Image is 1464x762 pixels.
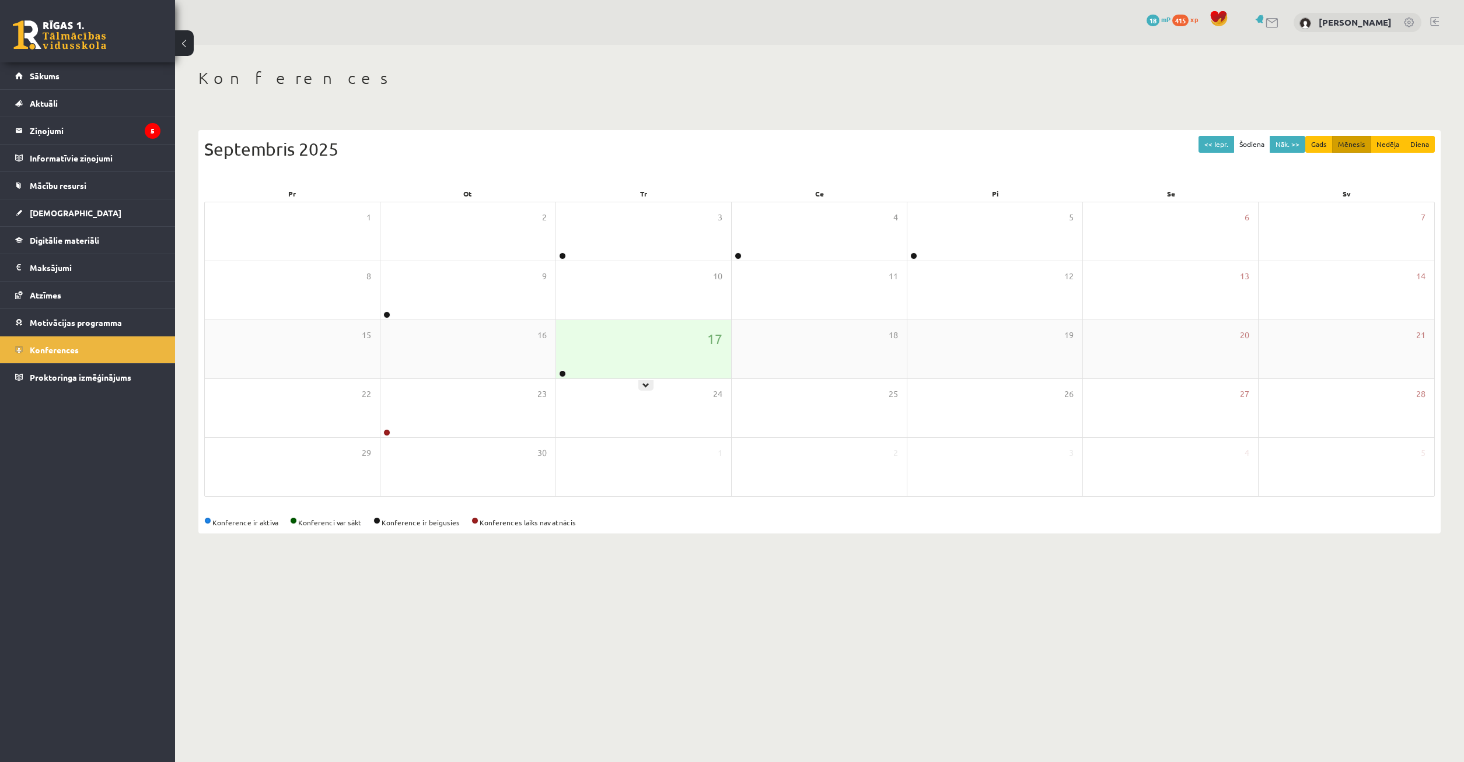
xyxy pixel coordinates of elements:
[1069,447,1074,459] span: 3
[30,145,160,171] legend: Informatīvie ziņojumi
[889,388,898,401] span: 25
[204,517,1435,528] div: Konference ir aktīva Konferenci var sākt Konference ir beigusies Konferences laiks nav atnācis
[1270,136,1305,153] button: Nāk. >>
[1421,211,1425,224] span: 7
[1245,211,1249,224] span: 6
[198,68,1441,88] h1: Konferences
[907,185,1083,202] div: Pi
[537,447,547,459] span: 30
[713,388,722,401] span: 24
[30,71,60,81] span: Sākums
[718,211,722,224] span: 3
[1421,447,1425,459] span: 5
[1064,388,1074,401] span: 26
[15,62,160,89] a: Sākums
[537,329,547,342] span: 16
[1069,211,1074,224] span: 5
[366,270,371,283] span: 8
[1416,388,1425,401] span: 28
[30,345,79,355] span: Konferences
[1190,15,1198,24] span: xp
[15,172,160,199] a: Mācību resursi
[1404,136,1435,153] button: Diena
[30,98,58,108] span: Aktuāli
[30,372,131,382] span: Proktoringa izmēģinājums
[30,180,86,191] span: Mācību resursi
[1147,15,1170,24] a: 18 mP
[537,388,547,401] span: 23
[1234,136,1270,153] button: Šodiena
[15,145,160,171] a: Informatīvie ziņojumi
[713,270,722,283] span: 10
[1319,16,1392,28] a: [PERSON_NAME]
[1064,270,1074,283] span: 12
[1416,270,1425,283] span: 14
[30,317,122,328] span: Motivācijas programma
[889,329,898,342] span: 18
[1240,388,1249,401] span: 27
[542,211,547,224] span: 2
[893,447,898,459] span: 2
[15,309,160,336] a: Motivācijas programma
[1064,329,1074,342] span: 19
[1172,15,1204,24] a: 415 xp
[204,136,1435,162] div: Septembris 2025
[707,329,722,349] span: 17
[362,329,371,342] span: 15
[13,20,106,50] a: Rīgas 1. Tālmācības vidusskola
[380,185,555,202] div: Ot
[1259,185,1435,202] div: Sv
[1240,270,1249,283] span: 13
[30,290,61,300] span: Atzīmes
[362,447,371,459] span: 29
[362,388,371,401] span: 22
[30,117,160,144] legend: Ziņojumi
[1299,17,1311,29] img: Timurs Lozovskis
[30,208,121,218] span: [DEMOGRAPHIC_DATA]
[1371,136,1405,153] button: Nedēļa
[15,254,160,281] a: Maksājumi
[1083,185,1259,202] div: Se
[732,185,907,202] div: Ce
[1172,15,1189,26] span: 415
[1147,15,1159,26] span: 18
[30,235,99,245] span: Digitālie materiāli
[15,336,160,363] a: Konferences
[893,211,898,224] span: 4
[1161,15,1170,24] span: mP
[556,185,732,202] div: Tr
[15,364,160,391] a: Proktoringa izmēģinājums
[1416,329,1425,342] span: 21
[15,199,160,226] a: [DEMOGRAPHIC_DATA]
[15,90,160,117] a: Aktuāli
[1332,136,1371,153] button: Mēnesis
[15,227,160,254] a: Digitālie materiāli
[366,211,371,224] span: 1
[1305,136,1333,153] button: Gads
[15,117,160,144] a: Ziņojumi5
[15,282,160,308] a: Atzīmes
[1240,329,1249,342] span: 20
[889,270,898,283] span: 11
[718,447,722,459] span: 1
[204,185,380,202] div: Pr
[145,123,160,139] i: 5
[542,270,547,283] span: 9
[30,254,160,281] legend: Maksājumi
[1199,136,1234,153] button: << Iepr.
[1245,447,1249,459] span: 4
